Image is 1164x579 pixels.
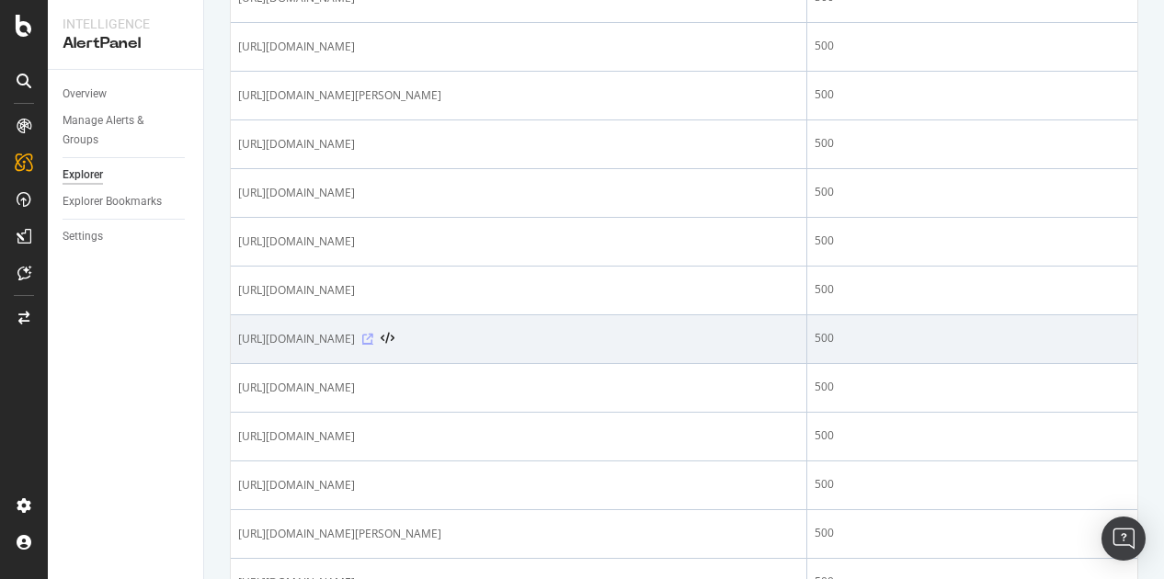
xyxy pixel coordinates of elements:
[63,165,103,185] div: Explorer
[63,165,190,185] a: Explorer
[238,476,355,494] span: [URL][DOMAIN_NAME]
[815,330,1130,346] div: 500
[815,184,1130,200] div: 500
[238,184,355,202] span: [URL][DOMAIN_NAME]
[815,427,1130,444] div: 500
[815,233,1130,249] div: 500
[815,135,1130,152] div: 500
[362,334,373,345] a: Visit Online Page
[63,15,188,33] div: Intelligence
[238,38,355,56] span: [URL][DOMAIN_NAME]
[815,525,1130,541] div: 500
[63,192,162,211] div: Explorer Bookmarks
[815,379,1130,395] div: 500
[815,476,1130,493] div: 500
[815,86,1130,103] div: 500
[63,227,190,246] a: Settings
[63,33,188,54] div: AlertPanel
[63,111,173,150] div: Manage Alerts & Groups
[238,233,355,251] span: [URL][DOMAIN_NAME]
[238,281,355,300] span: [URL][DOMAIN_NAME]
[381,333,394,346] button: View HTML Source
[1101,517,1146,561] div: Open Intercom Messenger
[63,192,190,211] a: Explorer Bookmarks
[815,38,1130,54] div: 500
[63,227,103,246] div: Settings
[238,330,355,348] span: [URL][DOMAIN_NAME]
[63,85,107,104] div: Overview
[238,525,441,543] span: [URL][DOMAIN_NAME][PERSON_NAME]
[238,135,355,153] span: [URL][DOMAIN_NAME]
[238,427,355,446] span: [URL][DOMAIN_NAME]
[63,85,190,104] a: Overview
[238,379,355,397] span: [URL][DOMAIN_NAME]
[815,281,1130,298] div: 500
[63,111,190,150] a: Manage Alerts & Groups
[238,86,441,105] span: [URL][DOMAIN_NAME][PERSON_NAME]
